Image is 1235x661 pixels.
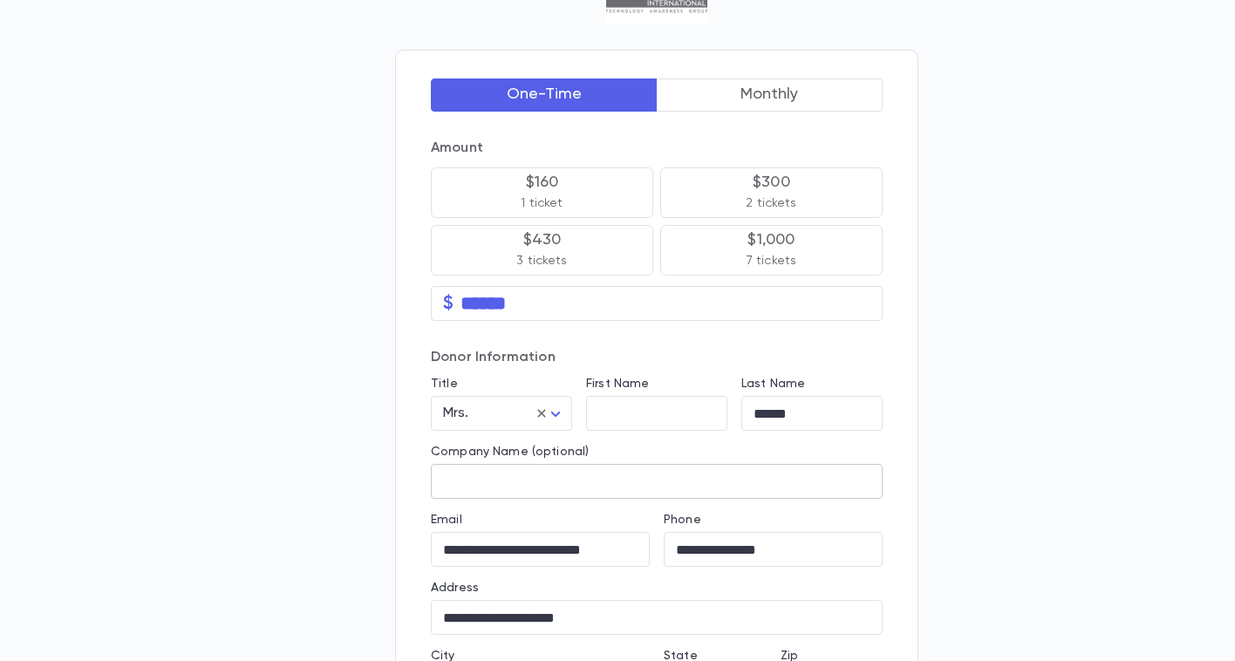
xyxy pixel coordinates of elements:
span: Mrs. [443,406,469,420]
p: $1,000 [747,231,795,249]
button: $4303 tickets [431,225,653,276]
p: Donor Information [431,349,883,366]
label: Company Name (optional) [431,445,589,459]
p: $300 [753,174,790,191]
p: 3 tickets [516,252,567,269]
button: One-Time [431,78,658,112]
p: 7 tickets [747,252,796,269]
label: Address [431,581,479,595]
label: Last Name [741,377,805,391]
p: Amount [431,140,883,157]
label: Phone [664,513,701,527]
p: 1 ticket [521,194,563,212]
label: First Name [586,377,649,391]
p: $430 [523,231,562,249]
button: $1,0007 tickets [660,225,883,276]
button: Monthly [657,78,884,112]
button: $3002 tickets [660,167,883,218]
label: Email [431,513,462,527]
p: $160 [526,174,559,191]
label: Title [431,377,458,391]
button: $1601 ticket [431,167,653,218]
div: Mrs. [431,397,572,431]
p: $ [443,295,454,312]
p: 2 tickets [746,194,796,212]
